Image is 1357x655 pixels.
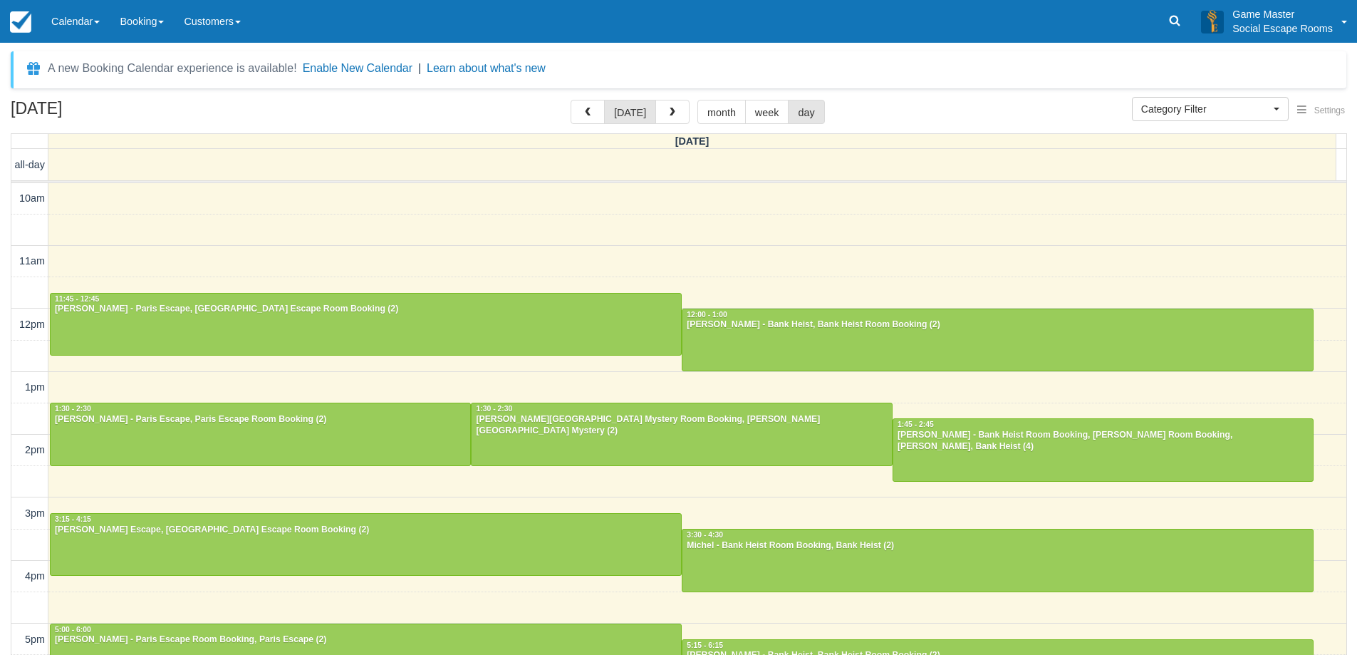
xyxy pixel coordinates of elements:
[25,634,45,645] span: 5pm
[604,100,656,124] button: [DATE]
[55,515,91,523] span: 3:15 - 4:15
[682,309,1314,371] a: 12:00 - 1:00[PERSON_NAME] - Bank Heist, Bank Heist Room Booking (2)
[687,641,723,649] span: 5:15 - 6:15
[682,529,1314,592] a: 3:30 - 4:30Michel - Bank Heist Room Booking, Bank Heist (2)
[54,304,677,315] div: [PERSON_NAME] - Paris Escape, [GEOGRAPHIC_DATA] Escape Room Booking (2)
[25,381,45,393] span: 1pm
[471,403,893,465] a: 1:30 - 2:30[PERSON_NAME][GEOGRAPHIC_DATA] Mystery Room Booking, [PERSON_NAME][GEOGRAPHIC_DATA] My...
[48,60,297,77] div: A new Booking Calendar experience is available!
[1232,7,1333,21] p: Game Master
[54,634,677,646] div: [PERSON_NAME] - Paris Escape Room Booking, Paris Escape (2)
[697,100,746,124] button: month
[303,61,412,76] button: Enable New Calendar
[19,255,45,267] span: 11am
[50,513,682,576] a: 3:15 - 4:15[PERSON_NAME] Escape, [GEOGRAPHIC_DATA] Escape Room Booking (2)
[11,100,191,126] h2: [DATE]
[1141,102,1270,116] span: Category Filter
[19,192,45,204] span: 10am
[1232,21,1333,36] p: Social Escape Rooms
[10,11,31,33] img: checkfront-main-nav-mini-logo.png
[788,100,824,124] button: day
[25,507,45,519] span: 3pm
[50,403,471,465] a: 1:30 - 2:30[PERSON_NAME] - Paris Escape, Paris Escape Room Booking (2)
[1314,105,1345,115] span: Settings
[1201,10,1224,33] img: A3
[893,418,1314,481] a: 1:45 - 2:45[PERSON_NAME] - Bank Heist Room Booking, [PERSON_NAME] Room Booking, [PERSON_NAME], Ba...
[476,405,512,413] span: 1:30 - 2:30
[55,295,99,303] span: 11:45 - 12:45
[686,540,1309,552] div: Michel - Bank Heist Room Booking, Bank Heist (2)
[1289,100,1353,121] button: Settings
[675,135,709,147] span: [DATE]
[687,531,723,539] span: 3:30 - 4:30
[19,319,45,330] span: 12pm
[687,311,727,319] span: 12:00 - 1:00
[475,414,888,437] div: [PERSON_NAME][GEOGRAPHIC_DATA] Mystery Room Booking, [PERSON_NAME][GEOGRAPHIC_DATA] Mystery (2)
[54,525,677,536] div: [PERSON_NAME] Escape, [GEOGRAPHIC_DATA] Escape Room Booking (2)
[50,293,682,356] a: 11:45 - 12:45[PERSON_NAME] - Paris Escape, [GEOGRAPHIC_DATA] Escape Room Booking (2)
[25,444,45,455] span: 2pm
[25,570,45,582] span: 4pm
[55,626,91,634] span: 5:00 - 6:00
[745,100,789,124] button: week
[898,421,934,428] span: 1:45 - 2:45
[1132,97,1289,121] button: Category Filter
[427,62,546,74] a: Learn about what's new
[55,405,91,413] span: 1:30 - 2:30
[54,414,467,426] div: [PERSON_NAME] - Paris Escape, Paris Escape Room Booking (2)
[418,62,421,74] span: |
[897,430,1309,453] div: [PERSON_NAME] - Bank Heist Room Booking, [PERSON_NAME] Room Booking, [PERSON_NAME], Bank Heist (4)
[686,319,1309,331] div: [PERSON_NAME] - Bank Heist, Bank Heist Room Booking (2)
[15,159,45,170] span: all-day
